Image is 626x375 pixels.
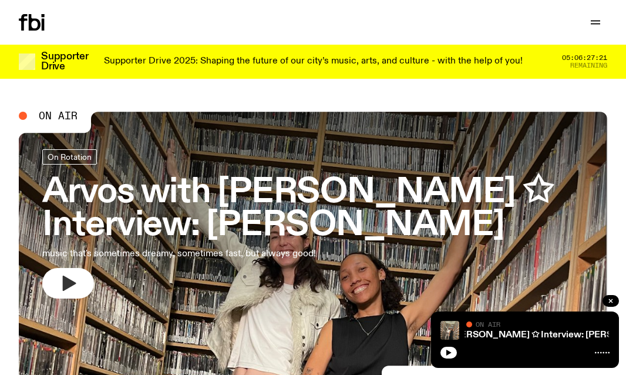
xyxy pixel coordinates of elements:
[42,247,343,261] p: music that's sometimes dreamy, sometimes fast, but always good!
[39,111,78,121] span: On Air
[41,52,88,72] h3: Supporter Drive
[42,149,97,165] a: On Rotation
[104,56,523,67] p: Supporter Drive 2025: Shaping the future of our city’s music, arts, and culture - with the help o...
[476,320,500,328] span: On Air
[562,55,607,61] span: 05:06:27:21
[570,62,607,69] span: Remaining
[42,149,584,299] a: Arvos with [PERSON_NAME] ✩ Interview: [PERSON_NAME]music that's sometimes dreamy, sometimes fast,...
[48,152,92,161] span: On Rotation
[42,176,584,242] h3: Arvos with [PERSON_NAME] ✩ Interview: [PERSON_NAME]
